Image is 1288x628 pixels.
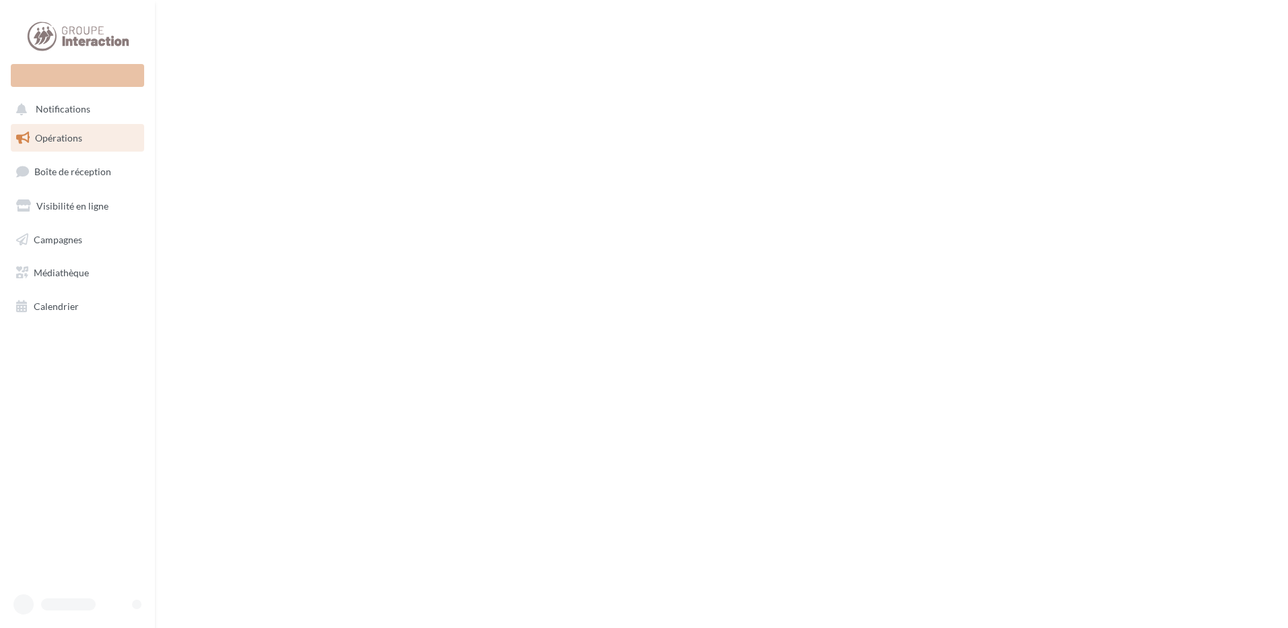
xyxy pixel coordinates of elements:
[8,192,147,220] a: Visibilité en ligne
[35,132,82,144] span: Opérations
[36,200,108,212] span: Visibilité en ligne
[34,301,79,312] span: Calendrier
[34,233,82,245] span: Campagnes
[8,292,147,321] a: Calendrier
[34,166,111,177] span: Boîte de réception
[8,259,147,287] a: Médiathèque
[36,104,90,115] span: Notifications
[11,64,144,87] div: Nouvelle campagne
[8,157,147,186] a: Boîte de réception
[34,267,89,278] span: Médiathèque
[8,226,147,254] a: Campagnes
[8,124,147,152] a: Opérations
